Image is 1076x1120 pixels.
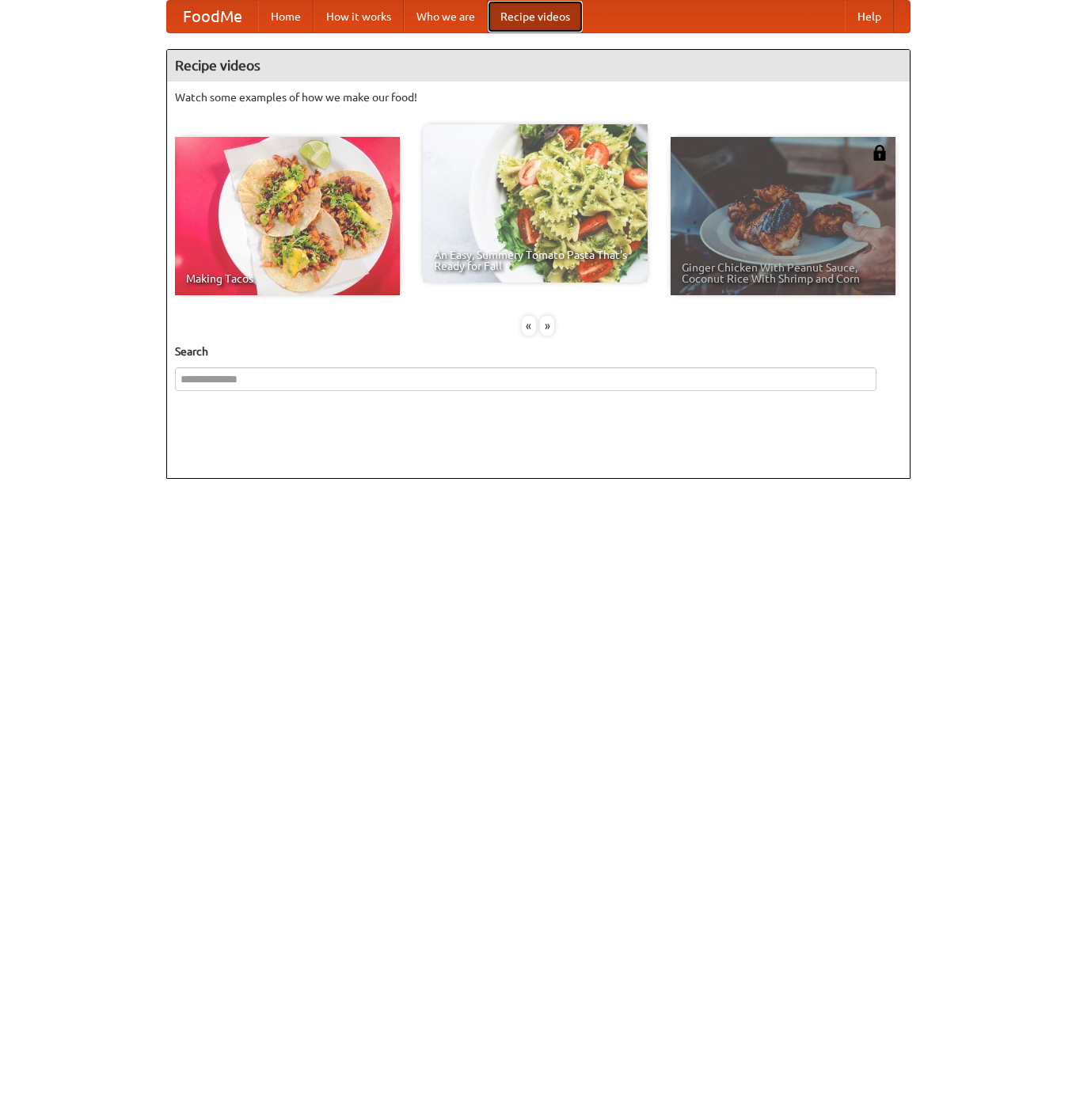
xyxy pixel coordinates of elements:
p: Watch some examples of how we make our food! [175,89,902,105]
a: How it works [314,1,404,32]
a: Help [845,1,894,32]
h4: Recipe videos [167,50,910,82]
span: An Easy, Summery Tomato Pasta That's Ready for Fall [434,249,637,271]
img: 483408.png [872,145,888,161]
a: Recipe videos [488,1,583,32]
a: FoodMe [167,1,258,32]
div: » [540,316,554,336]
a: Home [258,1,314,32]
a: Making Tacos [175,137,400,295]
span: Making Tacos [186,273,389,284]
a: Who we are [404,1,488,32]
div: « [522,316,536,336]
a: An Easy, Summery Tomato Pasta That's Ready for Fall [423,124,648,283]
h5: Search [175,344,902,359]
